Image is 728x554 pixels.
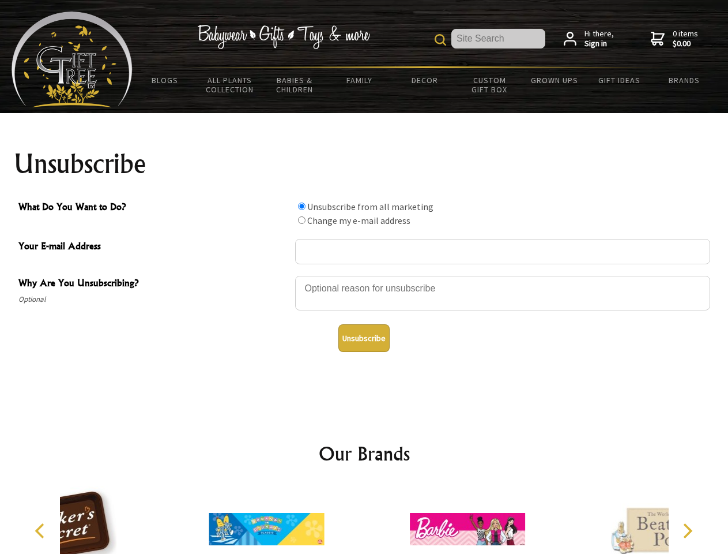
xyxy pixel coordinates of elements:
[18,200,289,216] span: What Do You Want to Do?
[133,68,198,92] a: BLOGS
[298,216,305,224] input: What Do You Want to Do?
[197,25,370,49] img: Babywear - Gifts - Toys & more
[14,150,715,178] h1: Unsubscribe
[522,68,587,92] a: Grown Ups
[262,68,327,102] a: Babies & Children
[587,68,652,92] a: Gift Ideas
[18,239,289,256] span: Your E-mail Address
[198,68,263,102] a: All Plants Collection
[651,29,698,49] a: 0 items$0.00
[451,29,545,48] input: Site Search
[18,276,289,293] span: Why Are You Unsubscribing?
[673,39,698,49] strong: $0.00
[307,215,410,226] label: Change my e-mail address
[674,518,700,544] button: Next
[12,12,133,107] img: Babyware - Gifts - Toys and more...
[673,28,698,49] span: 0 items
[23,440,706,467] h2: Our Brands
[652,68,717,92] a: Brands
[18,293,289,306] span: Optional
[338,324,390,352] button: Unsubscribe
[584,39,614,49] strong: Sign in
[392,68,457,92] a: Decor
[435,34,446,46] img: product search
[29,518,54,544] button: Previous
[295,239,710,264] input: Your E-mail Address
[295,276,710,310] textarea: Why Are You Unsubscribing?
[298,203,305,210] input: What Do You Want to Do?
[327,68,393,92] a: Family
[457,68,522,102] a: Custom Gift Box
[307,201,433,212] label: Unsubscribe from all marketing
[564,29,614,49] a: Hi there,Sign in
[584,29,614,49] span: Hi there,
